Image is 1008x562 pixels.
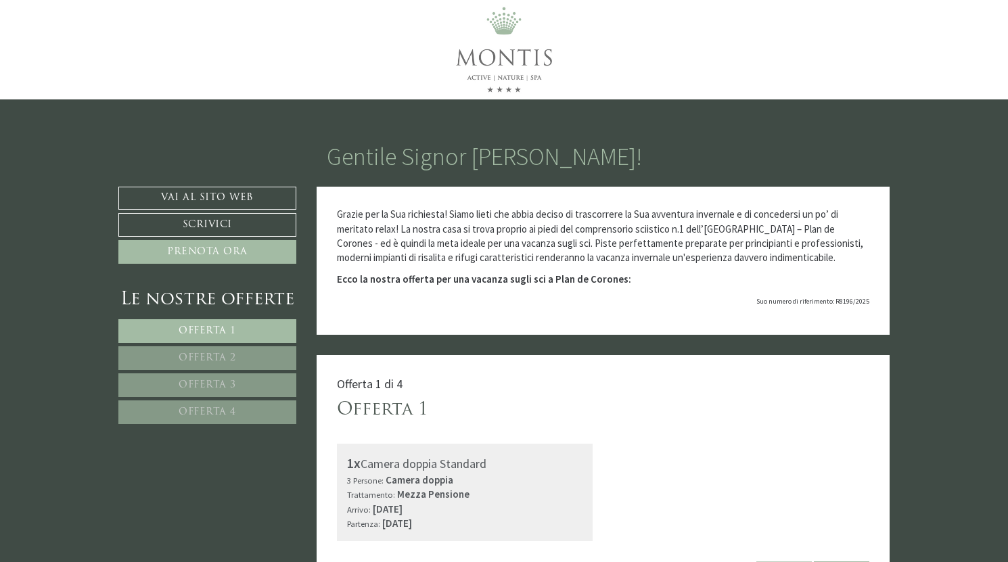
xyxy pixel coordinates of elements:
span: Offerta 1 [179,326,236,336]
span: Offerta 1 di 4 [337,376,403,392]
small: 3 Persone: [347,475,384,486]
h1: Gentile Signor [PERSON_NAME]! [327,143,642,170]
span: Offerta 2 [179,353,236,363]
span: Offerta 3 [179,380,236,390]
b: [DATE] [373,502,403,515]
div: Le nostre offerte [118,287,296,312]
div: Offerta 1 [337,398,428,423]
small: Trattamento: [347,489,395,500]
small: Partenza: [347,518,380,529]
b: 1x [347,454,361,471]
b: [DATE] [382,517,412,530]
b: Mezza Pensione [397,488,469,500]
strong: Ecco la nostra offerta per una vacanza sugli sci a Plan de Corones: [337,273,631,285]
a: Scrivici [118,213,296,237]
span: Offerta 4 [179,407,236,417]
b: Camera doppia [386,473,453,486]
p: Grazie per la Sua richiesta! Siamo lieti che abbia deciso di trascorrere la Sua avventura inverna... [337,207,870,265]
a: Vai al sito web [118,187,296,210]
small: Arrivo: [347,504,371,515]
span: Suo numero di riferimento: R8196/2025 [756,297,869,306]
div: Camera doppia Standard [347,454,583,473]
a: Prenota ora [118,240,296,264]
